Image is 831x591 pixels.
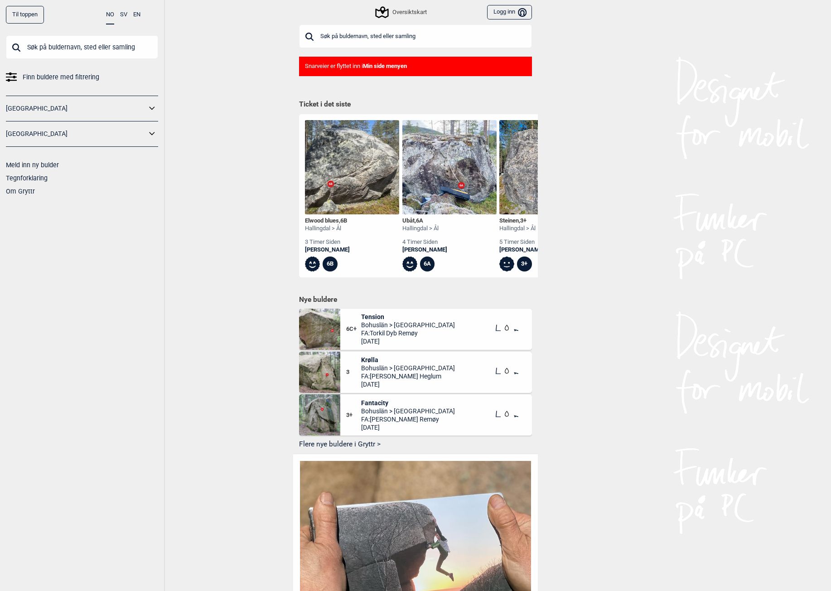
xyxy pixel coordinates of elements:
[299,295,532,304] h1: Nye buldere
[346,368,361,376] span: 3
[517,257,532,271] div: 3+
[6,174,48,182] a: Tegnforklaring
[6,161,59,169] a: Meld inn ny bulder
[499,217,544,225] div: Steinen ,
[299,394,532,436] div: Fantacity3+FantacityBohuslän > [GEOGRAPHIC_DATA]FA:[PERSON_NAME] Remøy[DATE]
[487,5,532,20] button: Logg inn
[6,127,146,140] a: [GEOGRAPHIC_DATA]
[6,71,158,84] a: Finn buldere med filtrering
[106,6,114,24] button: NO
[499,246,544,254] a: [PERSON_NAME]
[6,188,35,195] a: Om Gryttr
[361,399,455,407] span: Fantacity
[361,372,455,380] span: FA: [PERSON_NAME] Heglum
[299,352,340,393] img: Krolla
[416,217,423,224] span: 6A
[299,352,532,393] div: Krolla3KrøllaBohuslän > [GEOGRAPHIC_DATA]FA:[PERSON_NAME] Heglum[DATE]
[361,337,455,345] span: [DATE]
[299,437,532,451] button: Flere nye buldere i Gryttr >
[346,412,361,419] span: 3+
[361,423,455,431] span: [DATE]
[305,217,350,225] div: Elwood blues ,
[520,217,527,224] span: 3+
[299,100,532,110] h1: Ticket i det siste
[361,364,455,372] span: Bohuslän > [GEOGRAPHIC_DATA]
[299,24,532,48] input: Søk på buldernavn, sted eller samling
[305,225,350,233] div: Hallingdal > Ål
[361,329,455,337] span: FA: Torkil Dyb Remøy
[305,120,399,214] img: Elwood blues
[361,356,455,364] span: Krølla
[361,380,455,388] span: [DATE]
[346,325,361,333] span: 6C+
[299,309,532,350] div: Tension6C+TensionBohuslän > [GEOGRAPHIC_DATA]FA:Torkil Dyb Remøy[DATE]
[402,225,447,233] div: Hallingdal > Ål
[361,321,455,329] span: Bohuslän > [GEOGRAPHIC_DATA]
[299,57,532,76] div: Snarveier er flyttet inn i
[361,415,455,423] span: FA: [PERSON_NAME] Remøy
[6,6,44,24] div: Til toppen
[133,6,140,24] button: EN
[299,394,340,436] img: Fantacity
[6,102,146,115] a: [GEOGRAPHIC_DATA]
[323,257,338,271] div: 6B
[361,313,455,321] span: Tension
[499,225,544,233] div: Hallingdal > Ål
[377,7,426,18] div: Oversiktskart
[361,407,455,415] span: Bohuslän > [GEOGRAPHIC_DATA]
[305,246,350,254] a: [PERSON_NAME]
[402,238,447,246] div: 4 timer siden
[305,238,350,246] div: 3 timer siden
[420,257,435,271] div: 6A
[299,309,340,350] img: Tension
[402,120,497,214] img: Ubat
[363,63,407,69] b: Min side menyen
[499,238,544,246] div: 5 timer siden
[6,35,158,59] input: Søk på buldernavn, sted eller samling
[23,71,99,84] span: Finn buldere med filtrering
[340,217,347,224] span: 6B
[402,217,447,225] div: Ubåt ,
[499,120,594,214] img: Steinen
[402,246,447,254] a: [PERSON_NAME]
[120,6,127,24] button: SV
